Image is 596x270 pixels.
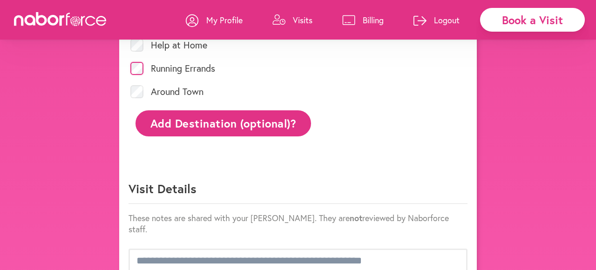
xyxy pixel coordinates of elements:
[129,181,467,204] p: Visit Details
[293,14,312,26] p: Visits
[413,6,460,34] a: Logout
[206,14,243,26] p: My Profile
[186,6,243,34] a: My Profile
[151,87,203,96] label: Around Town
[480,8,585,32] div: Book a Visit
[129,212,467,235] p: These notes are shared with your [PERSON_NAME]. They are reviewed by Naborforce staff.
[135,110,311,136] button: Add Destination (optional)?
[342,6,384,34] a: Billing
[363,14,384,26] p: Billing
[151,64,215,73] label: Running Errands
[272,6,312,34] a: Visits
[434,14,460,26] p: Logout
[350,212,362,223] strong: not
[151,40,207,50] label: Help at Home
